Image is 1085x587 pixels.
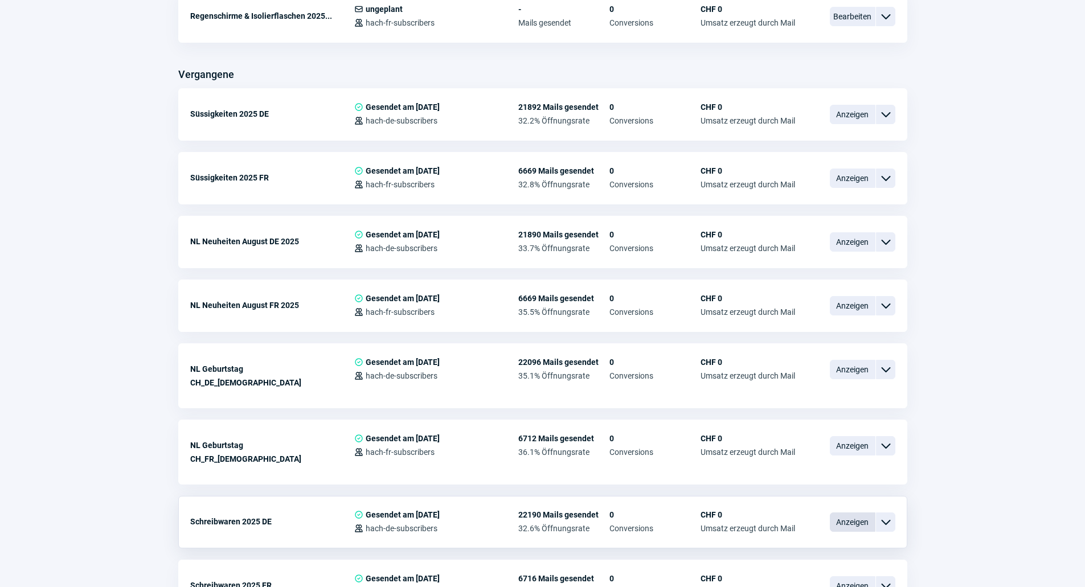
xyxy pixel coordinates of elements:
div: NL Geburtstag CH_FR_[DEMOGRAPHIC_DATA] [190,434,354,470]
span: hach-fr-subscribers [366,448,435,457]
span: CHF 0 [701,434,795,443]
span: Anzeigen [830,360,875,379]
h3: Vergangene [178,65,234,84]
span: hach-de-subscribers [366,244,437,253]
span: 0 [609,574,701,583]
span: hach-de-subscribers [366,524,437,533]
span: Gesendet am [DATE] [366,294,440,303]
span: Anzeigen [830,169,875,188]
span: Gesendet am [DATE] [366,102,440,112]
span: Conversions [609,371,701,380]
span: 32.2% Öffnungsrate [518,116,609,125]
span: CHF 0 [701,294,795,303]
span: Gesendet am [DATE] [366,574,440,583]
span: 22096 Mails gesendet [518,358,609,367]
span: 0 [609,510,701,519]
span: 6669 Mails gesendet [518,294,609,303]
span: 21892 Mails gesendet [518,102,609,112]
span: 33.7% Öffnungsrate [518,244,609,253]
span: 36.1% Öffnungsrate [518,448,609,457]
span: Conversions [609,307,701,317]
span: 6712 Mails gesendet [518,434,609,443]
span: Umsatz erzeugt durch Mail [701,448,795,457]
span: hach-de-subscribers [366,371,437,380]
span: hach-fr-subscribers [366,180,435,189]
span: hach-de-subscribers [366,116,437,125]
span: Umsatz erzeugt durch Mail [701,18,795,27]
span: 0 [609,434,701,443]
span: 0 [609,358,701,367]
span: hach-fr-subscribers [366,307,435,317]
span: Conversions [609,116,701,125]
div: Süssigkeiten 2025 FR [190,166,354,189]
span: 22190 Mails gesendet [518,510,609,519]
div: Regenschirme & Isolierflaschen 2025... [190,5,354,27]
span: Conversions [609,18,701,27]
span: Bearbeiten [830,7,875,26]
span: Umsatz erzeugt durch Mail [701,116,795,125]
span: Conversions [609,524,701,533]
span: Anzeigen [830,232,875,252]
span: 0 [609,294,701,303]
span: CHF 0 [701,166,795,175]
span: 21890 Mails gesendet [518,230,609,239]
span: Gesendet am [DATE] [366,166,440,175]
span: hach-fr-subscribers [366,18,435,27]
span: 0 [609,102,701,112]
div: Süssigkeiten 2025 DE [190,102,354,125]
span: Gesendet am [DATE] [366,358,440,367]
span: CHF 0 [701,510,795,519]
span: Gesendet am [DATE] [366,510,440,519]
span: 0 [609,5,701,14]
span: CHF 0 [701,230,795,239]
span: Umsatz erzeugt durch Mail [701,180,795,189]
span: CHF 0 [701,358,795,367]
span: - [518,5,609,14]
span: Anzeigen [830,512,875,532]
span: Mails gesendet [518,18,609,27]
span: Gesendet am [DATE] [366,434,440,443]
span: 0 [609,230,701,239]
span: Umsatz erzeugt durch Mail [701,307,795,317]
span: Anzeigen [830,105,875,124]
span: 35.5% Öffnungsrate [518,307,609,317]
span: Anzeigen [830,436,875,455]
span: 0 [609,166,701,175]
span: CHF 0 [701,574,795,583]
span: 32.8% Öffnungsrate [518,180,609,189]
span: 35.1% Öffnungsrate [518,371,609,380]
span: Conversions [609,244,701,253]
span: Umsatz erzeugt durch Mail [701,244,795,253]
span: Conversions [609,180,701,189]
div: NL Geburtstag CH_DE_[DEMOGRAPHIC_DATA] [190,358,354,394]
div: NL Neuheiten August FR 2025 [190,294,354,317]
span: CHF 0 [701,102,795,112]
span: 6669 Mails gesendet [518,166,609,175]
span: 6716 Mails gesendet [518,574,609,583]
div: Schreibwaren 2025 DE [190,510,354,533]
span: Conversions [609,448,701,457]
span: 32.6% Öffnungsrate [518,524,609,533]
div: NL Neuheiten August DE 2025 [190,230,354,253]
span: Umsatz erzeugt durch Mail [701,524,795,533]
span: CHF 0 [701,5,795,14]
span: Gesendet am [DATE] [366,230,440,239]
span: Umsatz erzeugt durch Mail [701,371,795,380]
span: Anzeigen [830,296,875,315]
span: ungeplant [366,5,403,14]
